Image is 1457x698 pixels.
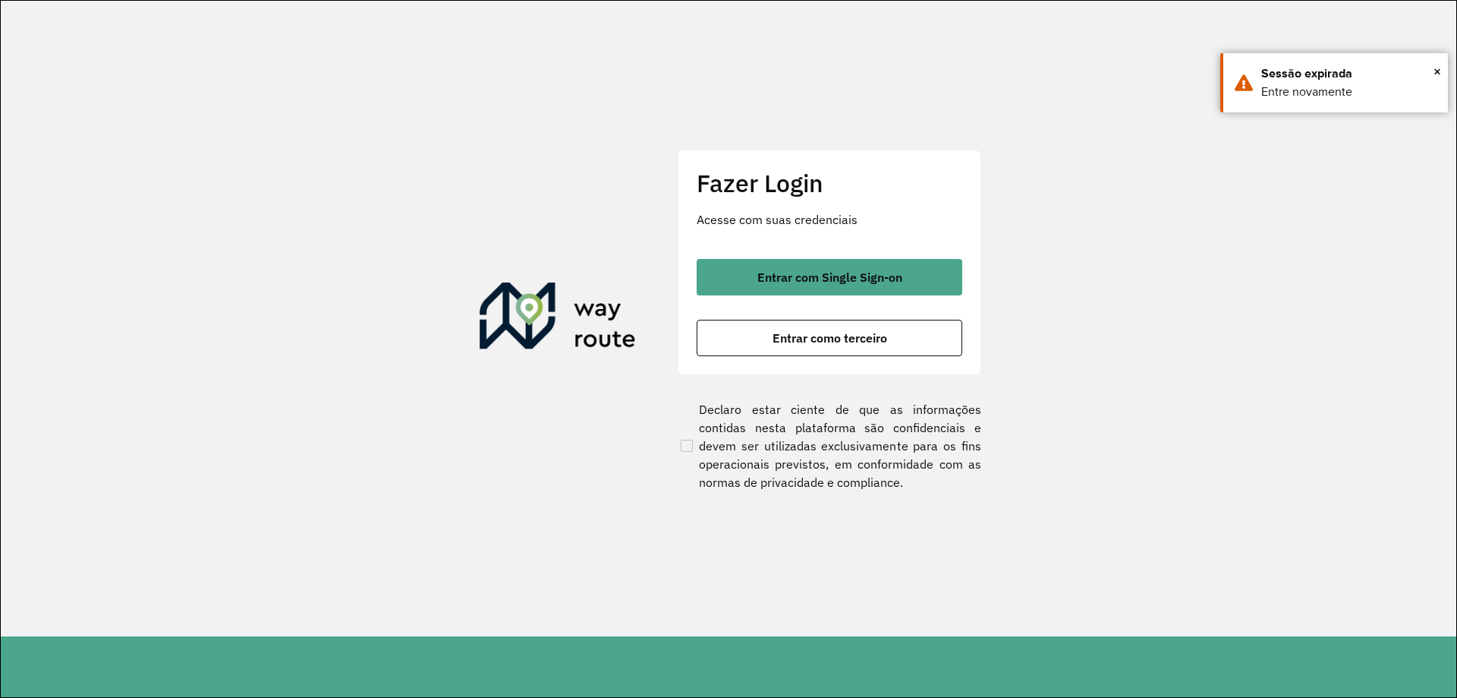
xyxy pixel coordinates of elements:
span: Entrar com Single Sign-on [757,271,902,283]
label: Declaro estar ciente de que as informações contidas nesta plataforma são confidenciais e devem se... [678,400,981,491]
span: Entrar como terceiro [773,332,887,344]
span: × [1433,60,1441,83]
button: button [697,259,962,295]
button: button [697,320,962,356]
button: Close [1433,60,1441,83]
div: Entre novamente [1261,83,1437,101]
div: Sessão expirada [1261,65,1437,83]
p: Acesse com suas credenciais [697,210,962,229]
img: Roteirizador AmbevTech [480,283,636,355]
h2: Fazer Login [697,169,962,197]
